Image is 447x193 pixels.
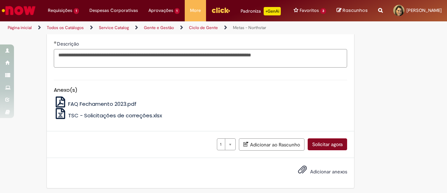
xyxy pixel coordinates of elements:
p: +GenAi [264,7,281,15]
span: TSC - Solicitações de correções.xlsx [68,112,162,119]
button: Solicitar agora [308,138,347,150]
div: Padroniza [241,7,281,15]
span: Requisições [48,7,72,14]
span: Adicionar anexos [310,168,347,175]
a: Página inicial [8,25,32,30]
a: 1 [217,138,236,150]
span: More [190,7,201,14]
textarea: Descrição [54,49,347,68]
span: Aprovações [148,7,173,14]
a: Metas - Northstar [233,25,266,30]
a: Ciclo de Gente [189,25,218,30]
img: click_logo_yellow_360x200.png [211,5,230,15]
a: TSC - Solicitações de correções.xlsx [54,112,162,119]
ul: Trilhas de página [5,21,293,34]
span: 3 [320,8,326,14]
button: Adicionar anexos [296,163,309,179]
a: Service Catalog [99,25,129,30]
span: Despesas Corporativas [89,7,138,14]
a: Gente e Gestão [144,25,174,30]
span: Rascunhos [343,7,368,14]
span: Favoritos [300,7,319,14]
span: Obrigatório Preenchido [54,41,57,44]
span: Descrição [57,41,80,47]
span: FAQ Fechamento 2023.pdf [68,100,137,108]
span: 1 [175,8,180,14]
a: Rascunhos [337,7,368,14]
span: 1 [74,8,79,14]
h5: Anexo(s) [54,87,347,93]
span: 1 [220,139,221,150]
a: Todos os Catálogos [47,25,84,30]
a: FAQ Fechamento 2023.pdf [54,100,137,108]
img: ServiceNow [1,4,37,18]
span: [PERSON_NAME] [406,7,442,13]
button: Adicionar ao Rascunho [239,138,305,151]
